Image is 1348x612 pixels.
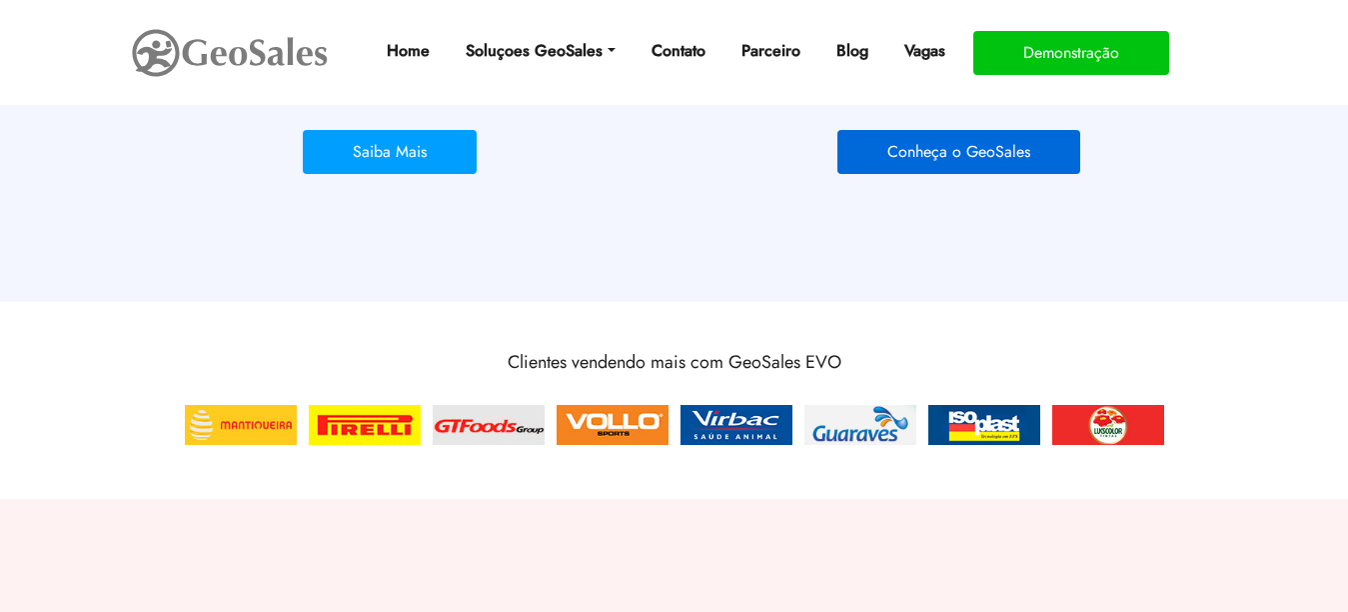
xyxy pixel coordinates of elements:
h3: Clientes vendendo mais com GeoSales EVO [120,352,1229,384]
img: Mantiqueira [181,401,301,449]
button: Saiba Mais [303,130,477,174]
a: Home [379,31,438,71]
img: GTFoods [429,401,549,449]
a: Blog [828,31,876,71]
img: Virbac [676,401,796,449]
button: Demonstração [973,31,1169,75]
img: Isoplast [924,401,1044,449]
img: Vollo [553,401,673,449]
button: Conheça o GeoSales [837,130,1080,174]
a: Conheça o GeoSales [837,147,1080,164]
img: GeoSales [130,25,330,81]
a: Vagas [896,31,953,71]
img: Pirelli [305,401,425,449]
a: Soluçoes GeoSales [458,31,623,71]
a: Contato [644,31,713,71]
img: Lukscolor [1048,401,1168,449]
img: Delrio [800,401,920,449]
a: Saiba Mais [303,147,477,164]
a: Parceiro [733,31,808,71]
